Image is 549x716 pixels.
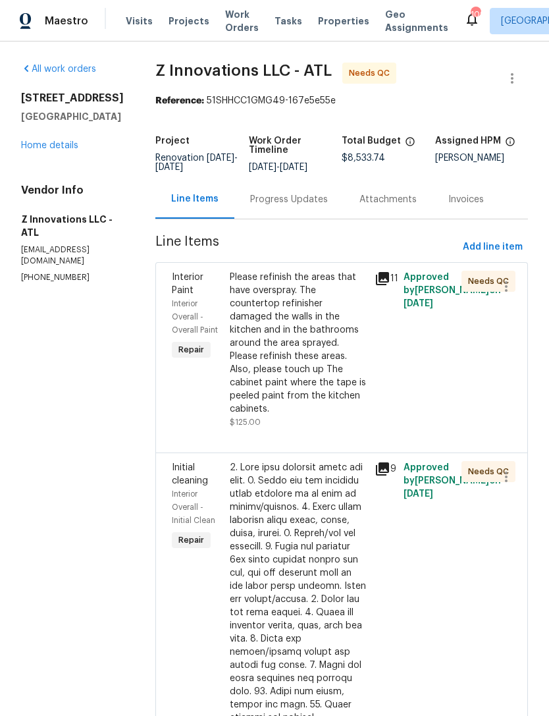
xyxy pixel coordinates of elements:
[21,141,78,150] a: Home details
[404,273,501,308] span: Approved by [PERSON_NAME] on
[155,163,183,172] span: [DATE]
[468,465,514,478] span: Needs QC
[155,153,238,172] span: Renovation
[155,153,238,172] span: -
[463,239,523,256] span: Add line item
[280,163,307,172] span: [DATE]
[249,163,307,172] span: -
[171,192,219,206] div: Line Items
[207,153,234,163] span: [DATE]
[375,461,396,477] div: 9
[21,184,124,197] h4: Vendor Info
[249,136,342,155] h5: Work Order Timeline
[385,8,448,34] span: Geo Assignments
[172,300,218,334] span: Interior Overall - Overall Paint
[404,489,433,499] span: [DATE]
[342,153,385,163] span: $8,533.74
[375,271,396,287] div: 11
[457,235,528,260] button: Add line item
[274,16,302,26] span: Tasks
[435,153,529,163] div: [PERSON_NAME]
[155,235,457,260] span: Line Items
[404,299,433,308] span: [DATE]
[249,163,276,172] span: [DATE]
[173,343,209,356] span: Repair
[318,14,369,28] span: Properties
[173,534,209,547] span: Repair
[45,14,88,28] span: Maestro
[225,8,259,34] span: Work Orders
[230,271,367,416] div: Please refinish the areas that have overspray. The countertop refinisher damaged the walls in the...
[155,136,190,146] h5: Project
[21,244,124,267] p: [EMAIL_ADDRESS][DOMAIN_NAME]
[126,14,153,28] span: Visits
[172,273,203,295] span: Interior Paint
[250,193,328,206] div: Progress Updates
[505,136,515,153] span: The hpm assigned to this work order.
[448,193,484,206] div: Invoices
[155,94,528,107] div: 51SHHCC1GMG49-167e5e55e
[21,213,124,239] h5: Z Innovations LLC - ATL
[405,136,415,153] span: The total cost of line items that have been proposed by Opendoor. This sum includes line items th...
[155,63,332,78] span: Z Innovations LLC - ATL
[172,463,208,485] span: Initial cleaning
[172,490,215,524] span: Interior Overall - Initial Clean
[230,418,261,426] span: $125.00
[21,92,124,105] h2: [STREET_ADDRESS]
[21,272,124,283] p: [PHONE_NUMBER]
[342,136,401,146] h5: Total Budget
[349,67,395,80] span: Needs QC
[404,463,501,499] span: Approved by [PERSON_NAME] on
[468,275,514,288] span: Needs QC
[435,136,501,146] h5: Assigned HPM
[21,110,124,123] h5: [GEOGRAPHIC_DATA]
[471,8,480,21] div: 109
[359,193,417,206] div: Attachments
[169,14,209,28] span: Projects
[21,65,96,74] a: All work orders
[155,96,204,105] b: Reference:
